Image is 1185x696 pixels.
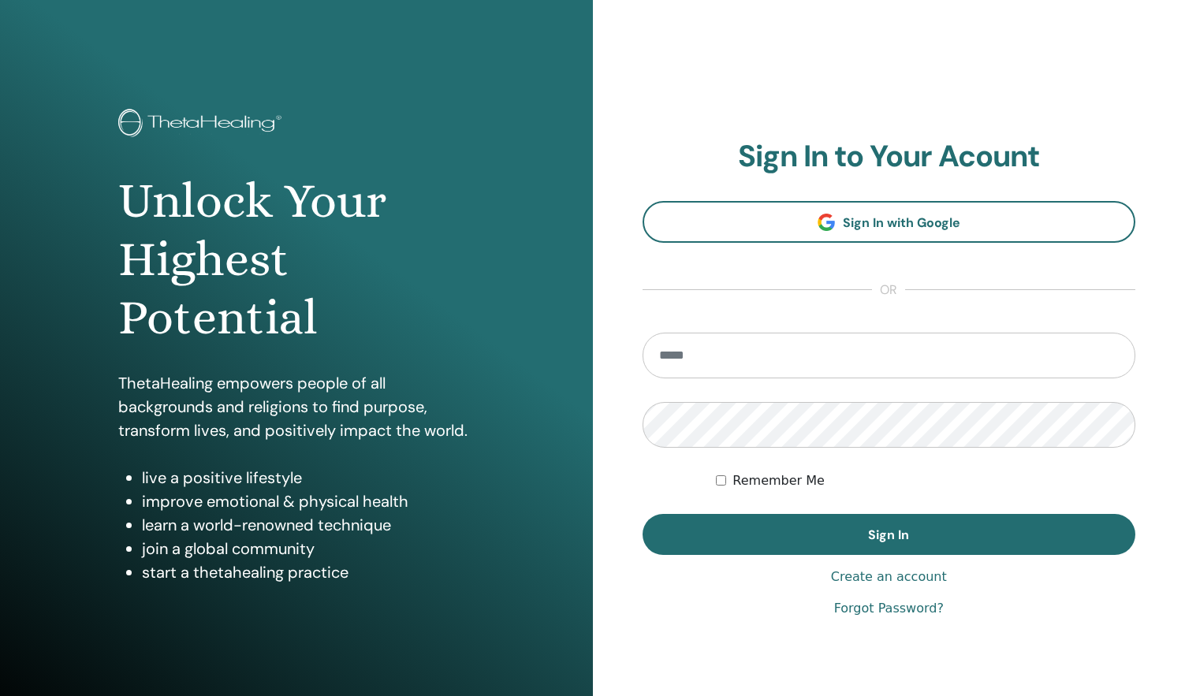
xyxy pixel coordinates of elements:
li: start a thetahealing practice [142,560,474,584]
li: learn a world-renowned technique [142,513,474,537]
div: Keep me authenticated indefinitely or until I manually logout [716,471,1135,490]
a: Forgot Password? [834,599,944,618]
span: Sign In [868,527,909,543]
a: Sign In with Google [643,201,1136,243]
li: live a positive lifestyle [142,466,474,489]
p: ThetaHealing empowers people of all backgrounds and religions to find purpose, transform lives, a... [118,371,474,442]
li: join a global community [142,537,474,560]
a: Create an account [831,568,947,586]
span: Sign In with Google [843,214,960,231]
h1: Unlock Your Highest Potential [118,172,474,348]
button: Sign In [643,514,1136,555]
li: improve emotional & physical health [142,489,474,513]
h2: Sign In to Your Acount [643,139,1136,175]
span: or [872,281,905,300]
label: Remember Me [732,471,825,490]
